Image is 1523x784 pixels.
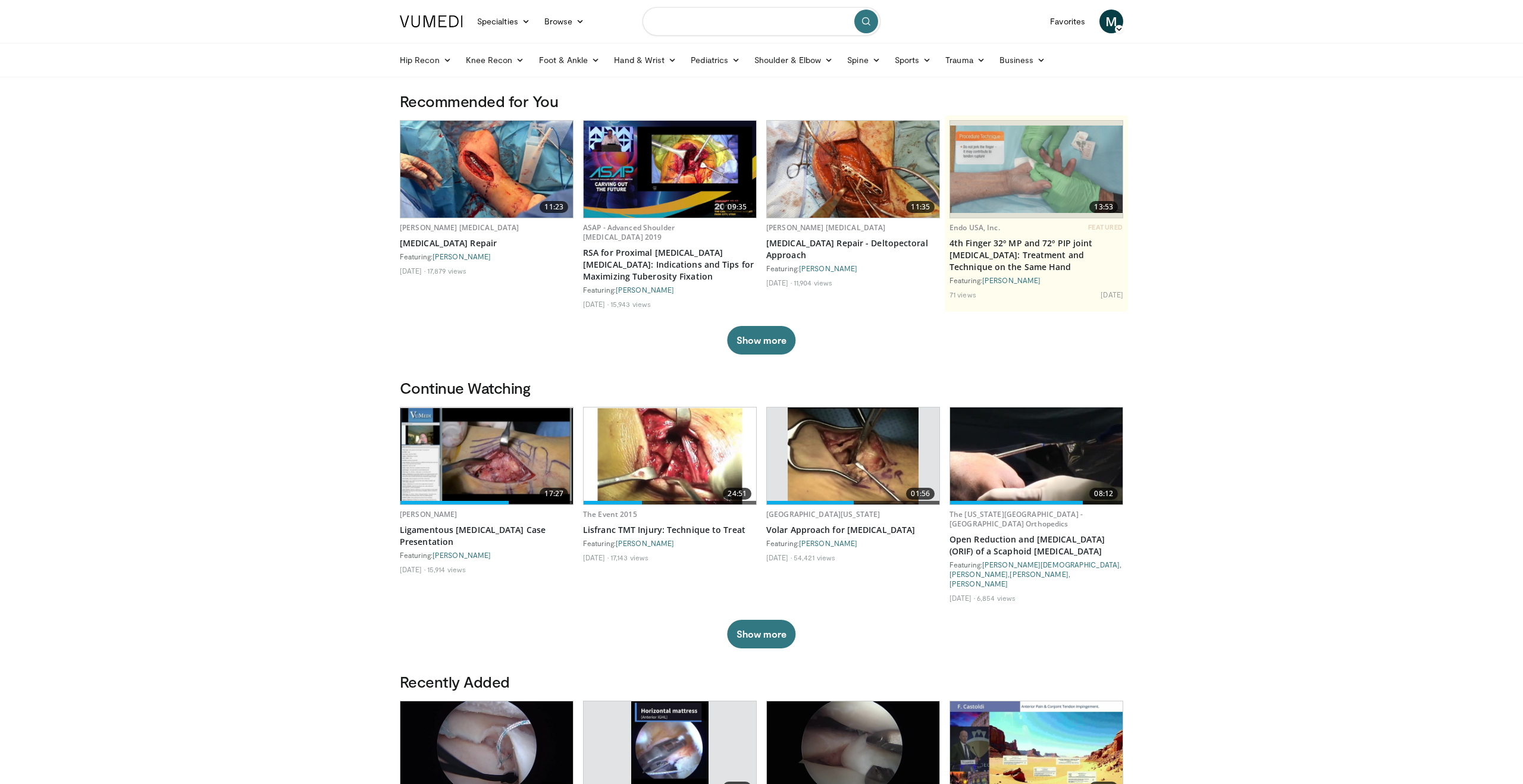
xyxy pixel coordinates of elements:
[400,15,463,27] img: VuMedi Logo
[643,7,880,36] input: Search topics, interventions
[584,407,756,504] a: 24:51
[723,201,751,213] span: 09:35
[470,10,537,33] a: Specialties
[840,48,887,72] a: Spine
[400,252,574,261] div: Featuring:
[433,252,491,261] a: [PERSON_NAME]
[684,48,747,72] a: Pediatrics
[938,48,992,72] a: Trauma
[949,570,1008,578] a: [PERSON_NAME]
[400,509,457,519] a: [PERSON_NAME]
[583,247,757,283] a: RSA for Proximal [MEDICAL_DATA] [MEDICAL_DATA]: Indications and Tips for Maximizing Tuberosity Fi...
[982,276,1041,284] a: [PERSON_NAME]
[766,222,885,233] a: [PERSON_NAME] [MEDICAL_DATA]
[949,579,1008,588] a: [PERSON_NAME]
[723,488,751,500] span: 24:51
[767,121,939,218] a: 11:35
[583,285,757,294] div: Featuring:
[400,121,573,218] a: 11:23
[977,593,1016,603] li: 6,854 views
[532,48,607,72] a: Foot & Ankle
[583,553,609,562] li: [DATE]
[400,121,573,218] img: 942ab6a0-b2b1-454f-86f4-6c6fa0cc43bd.620x360_q85_upscale.jpg
[949,560,1123,588] div: Featuring: , , ,
[1010,570,1068,578] a: [PERSON_NAME]
[1043,10,1092,33] a: Favorites
[400,407,573,504] a: 17:27
[788,407,919,504] img: Picture_4_4_3.png.620x360_q85_upscale.jpg
[393,48,459,72] a: Hip Recon
[767,407,939,504] a: 01:56
[949,222,1000,233] a: Endo USA, Inc.
[1088,223,1123,231] span: FEATURED
[400,222,519,233] a: [PERSON_NAME] [MEDICAL_DATA]
[584,407,756,504] img: 184956fa-8010-450c-ab61-b39d3b62f7e2.620x360_q85_upscale.jpg
[949,290,976,299] li: 71 views
[400,672,1123,691] h3: Recently Added
[799,539,857,547] a: [PERSON_NAME]
[584,121,756,218] a: 09:35
[949,593,975,603] li: [DATE]
[583,524,757,536] a: Lisfranc TMT Injury: Technique to Treat
[610,299,651,309] li: 15,943 views
[766,509,880,519] a: [GEOGRAPHIC_DATA][US_STATE]
[949,237,1123,273] a: 4th Finger 32º MP and 72º PIP joint [MEDICAL_DATA]: Treatment and Technique on the Same Hand
[1089,488,1118,500] span: 08:12
[766,538,940,548] div: Featuring:
[794,553,835,562] li: 54,421 views
[888,48,939,72] a: Sports
[950,407,1123,504] img: 9e8d4ce5-5cf9-4f64-b223-8a8a66678819.620x360_q85_upscale.jpg
[400,408,573,504] img: xX2wXF35FJtYfXNX4xMDoxOjByO_JhYE.620x360_q85_upscale.jpg
[400,237,574,249] a: [MEDICAL_DATA] Repair
[400,550,574,560] div: Featuring:
[747,48,840,72] a: Shoulder & Elbow
[727,326,795,355] button: Show more
[537,10,592,33] a: Browse
[950,126,1123,214] img: df76da42-88e9-456c-9474-e630a7cc5d98.620x360_q85_upscale.jpg
[766,237,940,261] a: [MEDICAL_DATA] Repair - Deltopectoral Approach
[949,534,1123,557] a: Open Reduction and [MEDICAL_DATA] (ORIF) of a Scaphoid [MEDICAL_DATA]
[584,121,756,218] img: 53f6b3b0-db1e-40d0-a70b-6c1023c58e52.620x360_q85_upscale.jpg
[616,286,674,294] a: [PERSON_NAME]
[1101,290,1123,299] li: [DATE]
[583,509,637,519] a: The Event 2015
[950,407,1123,504] a: 08:12
[766,264,940,273] div: Featuring:
[799,264,857,272] a: [PERSON_NAME]
[607,48,684,72] a: Hand & Wrist
[727,620,795,648] button: Show more
[427,266,466,275] li: 17,879 views
[433,551,491,559] a: [PERSON_NAME]
[766,524,940,536] a: Volar Approach for [MEDICAL_DATA]
[583,299,609,309] li: [DATE]
[427,565,466,574] li: 15,914 views
[949,509,1083,529] a: The [US_STATE][GEOGRAPHIC_DATA] - [GEOGRAPHIC_DATA] Orthopedics
[459,48,532,72] a: Knee Recon
[992,48,1053,72] a: Business
[616,539,674,547] a: [PERSON_NAME]
[906,201,935,213] span: 11:35
[400,524,574,548] a: Ligamentous [MEDICAL_DATA] Case Presentation
[540,201,568,213] span: 11:23
[400,92,1123,111] h3: Recommended for You
[1099,10,1123,33] a: M
[583,222,675,242] a: ASAP - Advanced Shoulder [MEDICAL_DATA] 2019
[400,266,425,275] li: [DATE]
[610,553,648,562] li: 17,143 views
[950,121,1123,218] a: 13:53
[400,565,425,574] li: [DATE]
[1089,201,1118,213] span: 13:53
[794,278,832,287] li: 11,904 views
[766,553,792,562] li: [DATE]
[583,538,757,548] div: Featuring:
[767,121,939,218] img: 14eb532a-29de-4700-9bed-a46ffd2ec262.620x360_q85_upscale.jpg
[766,278,792,287] li: [DATE]
[949,275,1123,285] div: Featuring:
[540,488,568,500] span: 17:27
[906,488,935,500] span: 01:56
[400,378,1123,397] h3: Continue Watching
[982,560,1120,569] a: [PERSON_NAME][DEMOGRAPHIC_DATA]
